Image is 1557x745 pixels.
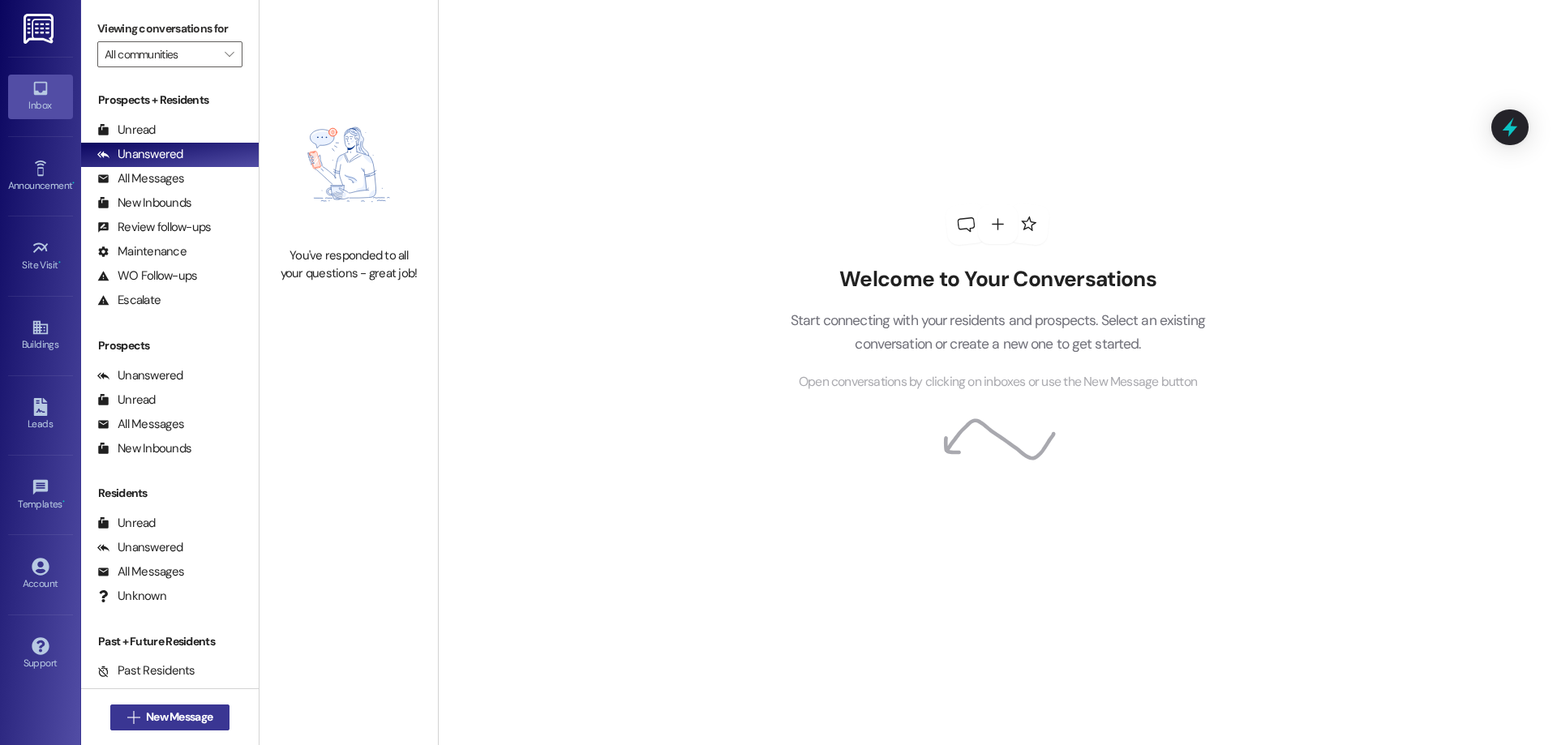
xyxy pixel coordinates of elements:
[97,219,211,236] div: Review follow-ups
[97,440,191,457] div: New Inbounds
[225,48,234,61] i: 
[97,539,183,556] div: Unanswered
[105,41,217,67] input: All communities
[97,170,184,187] div: All Messages
[146,709,212,726] span: New Message
[8,234,73,278] a: Site Visit •
[766,309,1229,355] p: Start connecting with your residents and prospects. Select an existing conversation or create a n...
[8,473,73,517] a: Templates •
[8,632,73,676] a: Support
[81,633,259,650] div: Past + Future Residents
[97,195,191,212] div: New Inbounds
[766,267,1229,293] h2: Welcome to Your Conversations
[97,16,242,41] label: Viewing conversations for
[8,553,73,597] a: Account
[97,662,195,679] div: Past Residents
[97,563,184,580] div: All Messages
[8,393,73,437] a: Leads
[97,392,156,409] div: Unread
[24,14,57,44] img: ResiDesk Logo
[8,314,73,358] a: Buildings
[62,496,65,507] span: •
[97,416,184,433] div: All Messages
[81,92,259,109] div: Prospects + Residents
[81,485,259,502] div: Residents
[97,292,161,309] div: Escalate
[97,515,156,532] div: Unread
[110,704,230,730] button: New Message
[72,178,75,189] span: •
[277,90,420,239] img: empty-state
[277,247,420,282] div: You've responded to all your questions - great job!
[127,711,139,724] i: 
[8,75,73,118] a: Inbox
[799,372,1197,392] span: Open conversations by clicking on inboxes or use the New Message button
[97,588,166,605] div: Unknown
[58,257,61,268] span: •
[97,122,156,139] div: Unread
[97,146,183,163] div: Unanswered
[81,337,259,354] div: Prospects
[97,367,183,384] div: Unanswered
[97,243,187,260] div: Maintenance
[97,268,197,285] div: WO Follow-ups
